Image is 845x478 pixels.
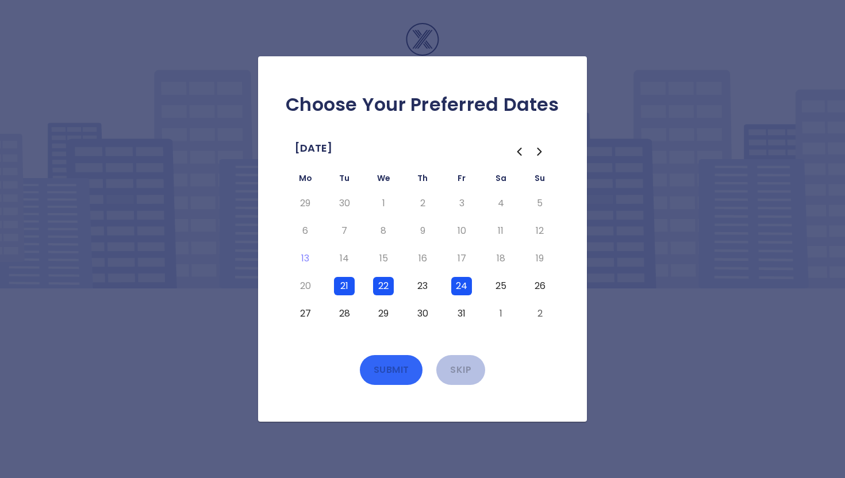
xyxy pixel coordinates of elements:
[295,249,316,268] button: Today, Monday, October 13th, 2025
[373,277,394,295] button: Wednesday, October 22nd, 2025, selected
[490,304,511,323] button: Saturday, November 1st, 2025
[373,194,394,213] button: Wednesday, October 1st, 2025
[373,222,394,240] button: Wednesday, October 8th, 2025
[490,194,511,213] button: Saturday, October 4th, 2025
[334,304,355,323] button: Tuesday, October 28th, 2025
[295,222,316,240] button: Monday, October 6th, 2025
[412,222,433,240] button: Thursday, October 9th, 2025
[451,222,472,240] button: Friday, October 10th, 2025
[490,222,511,240] button: Saturday, October 11th, 2025
[490,277,511,295] button: Saturday, October 25th, 2025
[365,23,480,80] img: Logo
[295,277,316,295] button: Monday, October 20th, 2025
[295,304,316,323] button: Monday, October 27th, 2025
[325,171,364,190] th: Tuesday
[373,304,394,323] button: Wednesday, October 29th, 2025
[373,249,394,268] button: Wednesday, October 15th, 2025
[334,277,355,295] button: Tuesday, October 21st, 2025, selected
[509,141,529,162] button: Go to the Previous Month
[276,93,569,116] h2: Choose Your Preferred Dates
[481,171,520,190] th: Saturday
[334,249,355,268] button: Tuesday, October 14th, 2025
[451,194,472,213] button: Friday, October 3rd, 2025
[520,171,559,190] th: Sunday
[412,304,433,323] button: Thursday, October 30th, 2025
[412,277,433,295] button: Thursday, October 23rd, 2025
[529,249,550,268] button: Sunday, October 19th, 2025
[295,139,332,157] span: [DATE]
[295,194,316,213] button: Monday, September 29th, 2025
[451,304,472,323] button: Friday, October 31st, 2025
[529,222,550,240] button: Sunday, October 12th, 2025
[403,171,442,190] th: Thursday
[286,171,325,190] th: Monday
[529,141,550,162] button: Go to the Next Month
[529,277,550,295] button: Sunday, October 26th, 2025
[412,194,433,213] button: Thursday, October 2nd, 2025
[334,194,355,213] button: Tuesday, September 30th, 2025
[364,171,403,190] th: Wednesday
[490,249,511,268] button: Saturday, October 18th, 2025
[451,277,472,295] button: Friday, October 24th, 2025, selected
[451,249,472,268] button: Friday, October 17th, 2025
[412,249,433,268] button: Thursday, October 16th, 2025
[286,171,559,327] table: October 2025
[529,304,550,323] button: Sunday, November 2nd, 2025
[442,171,481,190] th: Friday
[529,194,550,213] button: Sunday, October 5th, 2025
[334,222,355,240] button: Tuesday, October 7th, 2025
